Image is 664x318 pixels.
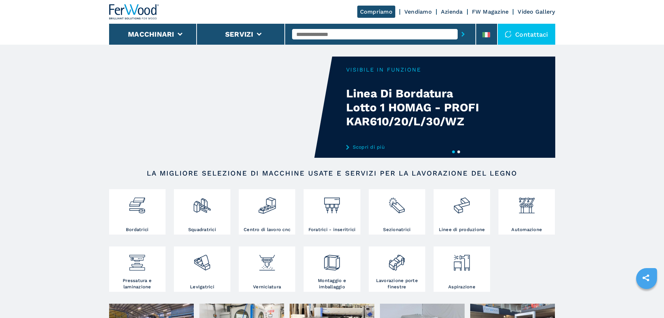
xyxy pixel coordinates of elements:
img: linee_di_produzione_2.png [452,191,471,215]
a: Montaggio e imballaggio [304,246,360,292]
a: Verniciatura [239,246,295,292]
a: Video Gallery [518,8,555,15]
h3: Pressatura e laminazione [111,278,164,290]
a: sharethis [637,269,655,287]
a: Automazione [498,189,555,235]
h3: Lavorazione porte finestre [371,278,423,290]
button: 1 [452,150,455,153]
h3: Foratrici - inseritrici [308,227,356,233]
h3: Levigatrici [190,284,214,290]
a: FW Magazine [472,8,509,15]
button: 2 [457,150,460,153]
img: automazione.png [518,191,536,215]
img: bordatrici_1.png [128,191,146,215]
h3: Aspirazione [448,284,475,290]
img: montaggio_imballaggio_2.png [323,248,341,272]
a: Foratrici - inseritrici [304,189,360,235]
a: Azienda [441,8,463,15]
img: Contattaci [505,31,512,38]
h3: Centro di lavoro cnc [244,227,290,233]
video: Your browser does not support the video tag. [109,57,332,158]
h3: Linee di produzione [439,227,485,233]
a: Compriamo [357,6,395,18]
a: Sezionatrici [369,189,425,235]
h3: Automazione [511,227,542,233]
h3: Montaggio e imballaggio [305,278,358,290]
button: Macchinari [128,30,174,38]
h3: Squadratrici [188,227,216,233]
button: submit-button [458,26,468,42]
img: lavorazione_porte_finestre_2.png [388,248,406,272]
a: Bordatrici [109,189,166,235]
img: sezionatrici_2.png [388,191,406,215]
h3: Verniciatura [253,284,281,290]
button: Servizi [225,30,253,38]
h2: LA MIGLIORE SELEZIONE DI MACCHINE USATE E SERVIZI PER LA LAVORAZIONE DEL LEGNO [131,169,533,177]
a: Lavorazione porte finestre [369,246,425,292]
a: Centro di lavoro cnc [239,189,295,235]
img: levigatrici_2.png [193,248,211,272]
img: Ferwood [109,4,159,20]
img: foratrici_inseritrici_2.png [323,191,341,215]
a: Linee di produzione [434,189,490,235]
img: centro_di_lavoro_cnc_2.png [258,191,276,215]
img: pressa-strettoia.png [128,248,146,272]
a: Vendiamo [404,8,432,15]
a: Levigatrici [174,246,230,292]
h3: Sezionatrici [383,227,411,233]
div: Contattaci [498,24,555,45]
a: Scopri di più [346,144,483,150]
a: Pressatura e laminazione [109,246,166,292]
img: squadratrici_2.png [193,191,211,215]
img: verniciatura_1.png [258,248,276,272]
h3: Bordatrici [126,227,149,233]
a: Aspirazione [434,246,490,292]
a: Squadratrici [174,189,230,235]
img: aspirazione_1.png [452,248,471,272]
iframe: Chat [634,287,659,313]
